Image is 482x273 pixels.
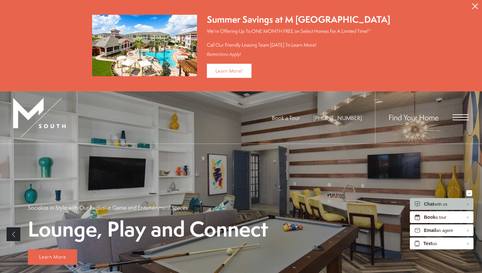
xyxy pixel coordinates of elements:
[272,114,300,122] a: Book a Tour
[207,13,390,26] div: Summer Savings at M [GEOGRAPHIC_DATA]
[39,253,66,260] span: Learn More
[28,218,268,240] p: Lounge, Play and Connect
[28,249,77,265] a: Learn More
[7,227,20,241] a: Previous
[13,98,66,137] img: MSouth
[389,112,439,123] a: Find Your Home
[207,64,252,78] a: Learn More!
[452,114,469,120] button: Open Menu
[313,114,362,122] span: [PHONE_NUMBER]
[207,52,390,57] div: Restrictions Apply!
[92,15,197,76] img: Summer Savings at M South Apartments
[207,28,390,48] p: We're Offering Up To ONE MONTH FREE on Select Homes For A Limited Time!* Call Our Friendly Leasin...
[28,204,188,211] p: Socialize in Style with Our Exclusive Game and Entertainment Spaces
[313,114,362,122] a: Call Us at 813-570-8014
